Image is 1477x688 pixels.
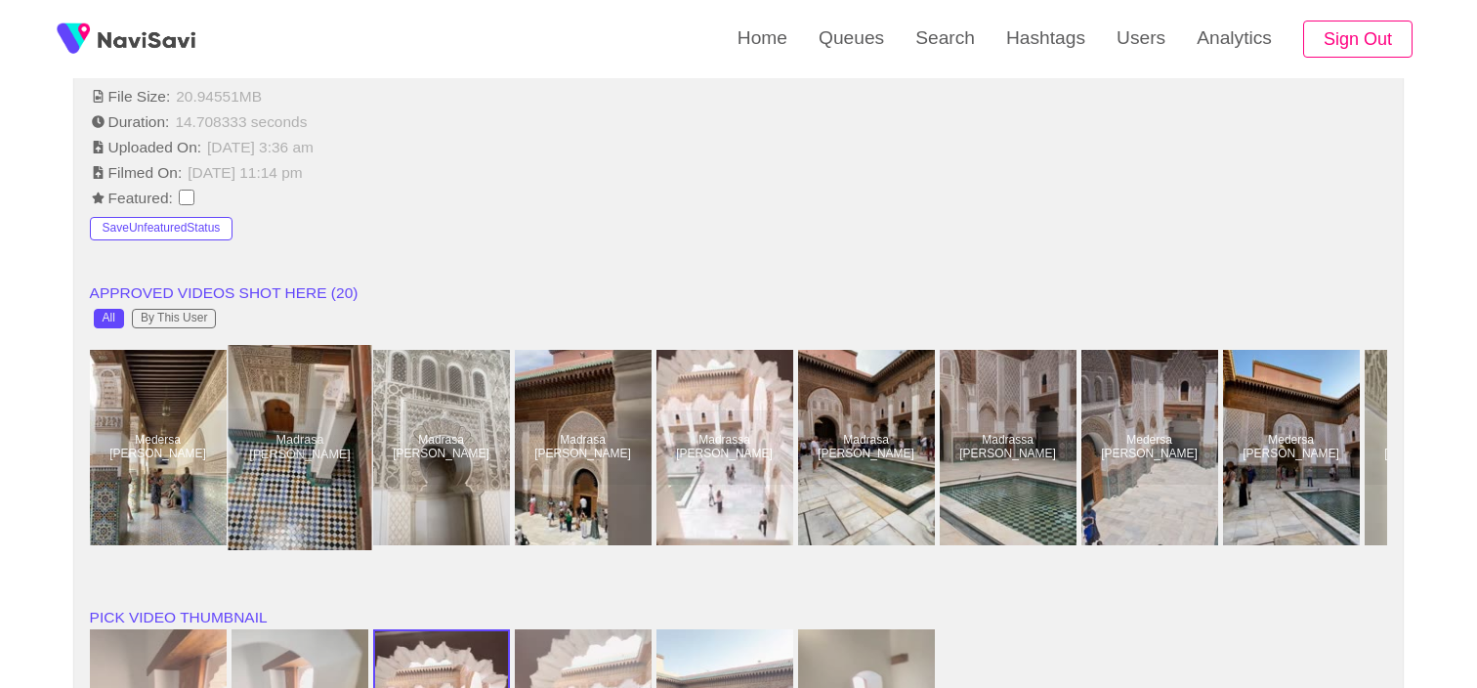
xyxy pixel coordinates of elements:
[49,15,98,64] img: fireSpot
[90,281,1388,305] li: APPROVED VIDEOS SHOT HERE ( 20 )
[174,88,264,106] span: 20.94551 MB
[232,350,373,545] a: Madrasa [PERSON_NAME]Madrasa Ben Youssef
[90,113,172,131] span: Duration:
[1223,350,1365,545] a: Medersa [PERSON_NAME]Medersa Ben Youssef
[90,139,203,156] span: Uploaded On:
[141,312,207,325] div: By This User
[186,164,305,182] span: [DATE] 11:14 pm
[98,29,195,49] img: fireSpot
[656,350,798,545] a: Madrassa [PERSON_NAME]Madrassa Ben Youssef
[515,350,656,545] a: Madrasa [PERSON_NAME]Madrasa Ben Youssef
[173,113,309,131] span: 14.708333 seconds
[940,350,1081,545] a: Madrassa [PERSON_NAME]Madrassa Ben Youssef
[90,164,185,182] span: Filmed On:
[1303,21,1413,59] button: Sign Out
[90,350,232,545] a: Medersa [PERSON_NAME]Medersa Ben Youssef
[205,139,316,156] span: [DATE] 3:36 am
[103,312,115,325] div: All
[373,350,515,545] a: Madrasa [PERSON_NAME]Madrasa Ben Youssef
[798,350,940,545] a: Madrasa [PERSON_NAME]Madrasa Ben Youssef
[1081,350,1223,545] a: Medersa [PERSON_NAME]Medersa Ben Youssef
[90,606,1388,629] li: PICK VIDEO THUMBNAIL
[90,190,175,207] span: Featured:
[90,217,233,240] button: SaveUnfeaturedStatus
[90,88,173,106] span: File Size:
